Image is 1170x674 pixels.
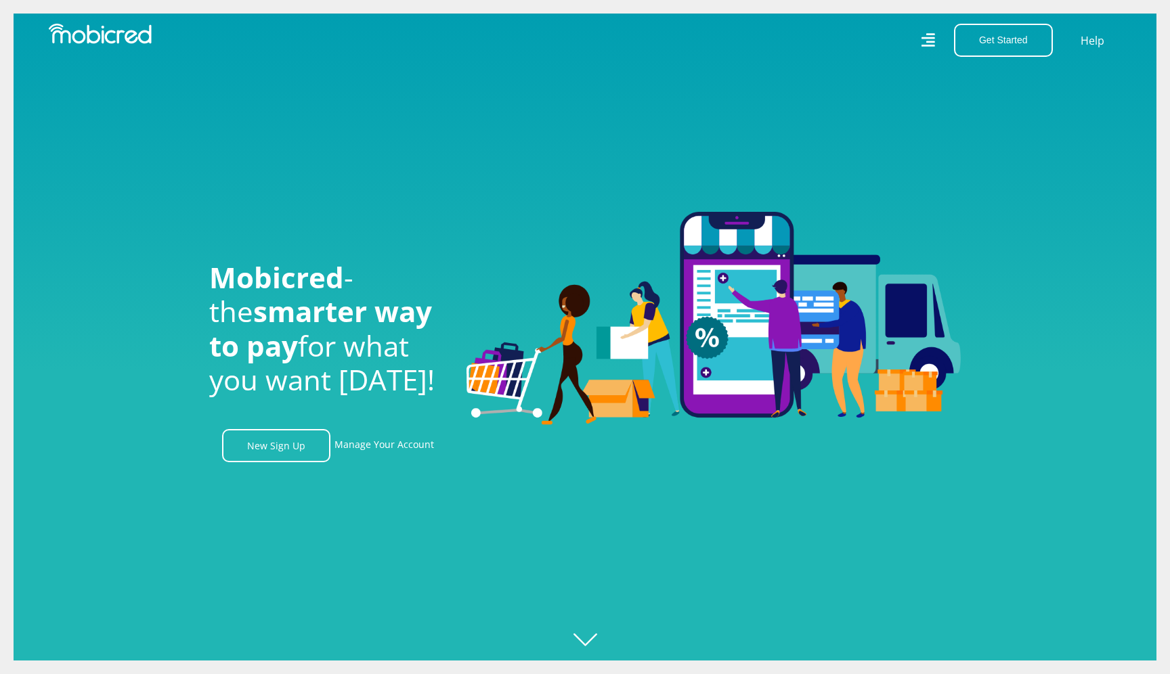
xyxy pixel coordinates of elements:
[467,212,961,426] img: Welcome to Mobicred
[49,24,152,44] img: Mobicred
[954,24,1053,57] button: Get Started
[334,429,434,462] a: Manage Your Account
[209,258,344,296] span: Mobicred
[1080,32,1105,49] a: Help
[209,261,446,397] h1: - the for what you want [DATE]!
[222,429,330,462] a: New Sign Up
[209,292,432,364] span: smarter way to pay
